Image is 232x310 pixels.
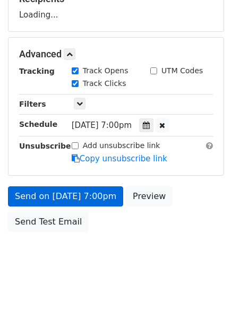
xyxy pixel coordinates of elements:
[19,120,57,128] strong: Schedule
[83,65,128,76] label: Track Opens
[19,142,71,150] strong: Unsubscribe
[72,120,132,130] span: [DATE] 7:00pm
[83,140,160,151] label: Add unsubscribe link
[19,100,46,108] strong: Filters
[8,186,123,206] a: Send on [DATE] 7:00pm
[72,154,167,163] a: Copy unsubscribe link
[126,186,173,206] a: Preview
[83,78,126,89] label: Track Clicks
[8,212,89,232] a: Send Test Email
[19,48,213,60] h5: Advanced
[161,65,203,76] label: UTM Codes
[19,67,55,75] strong: Tracking
[179,259,232,310] iframe: Chat Widget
